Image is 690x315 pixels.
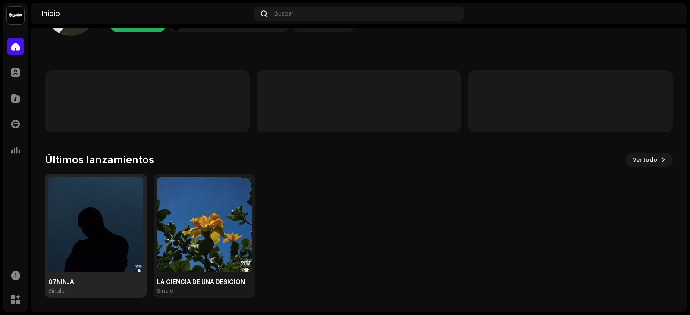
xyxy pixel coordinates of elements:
img: 7525eb1a-ced1-43e6-97f5-215da9dbd3a8 [157,177,252,272]
button: Ver todo [626,153,673,167]
div: Inicio [41,10,251,17]
span: Ver todo [633,151,657,168]
span: Buscar [274,10,294,17]
div: 07NINJA [48,279,143,286]
img: 10370c6a-d0e2-4592-b8a2-38f444b0ca44 [7,7,24,24]
div: LA CIENCIA DE UNA DESICION [157,279,252,286]
img: 2808a333-d226-42ef-a420-ac7f6d1faa7e [48,177,143,272]
h3: Últimos lanzamientos [45,153,154,167]
div: Single [48,287,65,294]
img: ed756c74-01e9-49c0-965c-4396312ad3c3 [662,7,676,21]
div: Single [157,287,173,294]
